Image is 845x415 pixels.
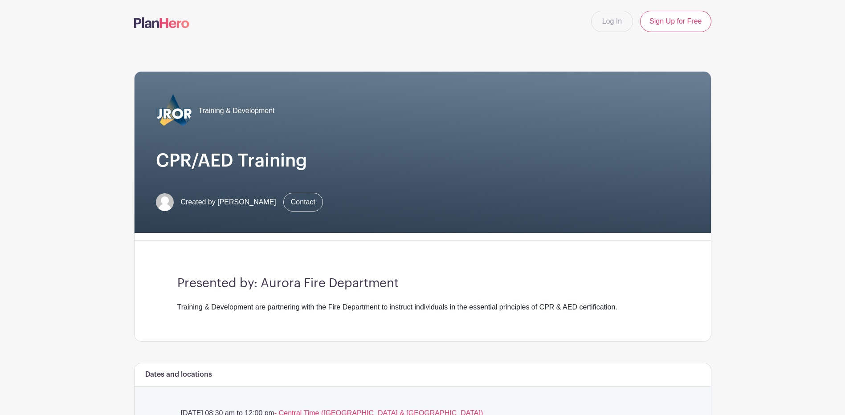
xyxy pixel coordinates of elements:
[181,197,276,207] span: Created by [PERSON_NAME]
[156,193,174,211] img: default-ce2991bfa6775e67f084385cd625a349d9dcbb7a52a09fb2fda1e96e2d18dcdb.png
[145,370,212,379] h6: Dates and locations
[177,276,668,291] h3: Presented by: Aurora Fire Department
[156,93,192,129] img: 2023_COA_Horiz_Logo_PMS_BlueStroke%204.png
[199,106,275,116] span: Training & Development
[640,11,711,32] a: Sign Up for Free
[591,11,633,32] a: Log In
[156,150,690,171] h1: CPR/AED Training
[283,193,323,212] a: Contact
[177,302,668,313] div: Training & Development are partnering with the Fire Department to instruct individuals in the ess...
[134,17,189,28] img: logo-507f7623f17ff9eddc593b1ce0a138ce2505c220e1c5a4e2b4648c50719b7d32.svg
